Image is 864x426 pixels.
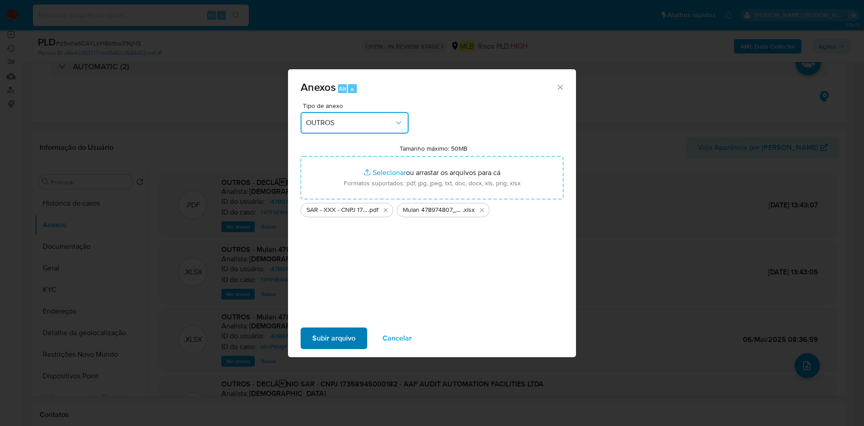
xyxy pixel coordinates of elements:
[303,103,411,109] span: Tipo de anexo
[351,85,354,93] span: a
[306,206,368,215] span: SAR - XXX - CNPJ 17358945000182 - AAF AUDIT AUTOMATION FACILITIES LTDA
[301,199,563,217] ul: Arquivos selecionados
[400,144,468,152] label: Tamanho máximo: 50MB
[301,112,409,134] button: OUTROS
[312,328,355,348] span: Subir arquivo
[477,205,487,215] button: Excluir Mulan 478974807_2025_08_15_10_32_37.xlsx
[301,327,367,349] button: Subir arquivo
[339,85,346,93] span: Alt
[403,206,463,215] span: Mulan 478974807_2025_08_15_10_32_37
[556,83,564,91] button: Fechar
[380,205,391,215] button: Excluir SAR - XXX - CNPJ 17358945000182 - AAF AUDIT AUTOMATION FACILITIES LTDA.pdf
[368,206,378,215] span: .pdf
[382,328,412,348] span: Cancelar
[463,206,475,215] span: .xlsx
[306,118,394,127] span: OUTROS
[301,79,336,95] span: Anexos
[371,327,423,349] button: Cancelar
